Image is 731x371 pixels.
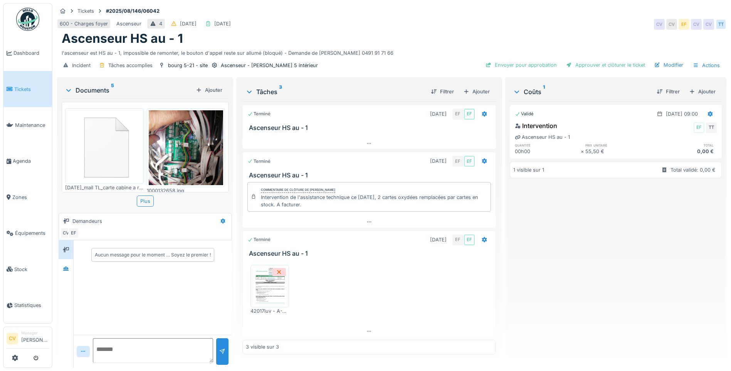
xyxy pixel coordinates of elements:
div: Validé [515,111,534,117]
div: Ascenseur - [PERSON_NAME] 5 intérieur [221,62,318,69]
div: Terminé [247,158,271,165]
div: Commentaire de clôture de [PERSON_NAME] [261,187,335,193]
span: Zones [12,194,49,201]
div: 600 - Charges foyer [60,20,108,27]
h3: Ascenseur HS au - 1 [249,250,492,257]
div: Documents [65,86,193,95]
a: Tickets [3,71,52,107]
div: Ajouter [686,86,719,97]
div: EF [452,156,463,167]
div: 3 visible sur 3 [246,343,279,351]
span: Équipements [15,229,49,237]
div: CV [666,19,677,30]
div: EF [464,234,475,245]
img: Badge_color-CXgf-gQk.svg [16,8,39,31]
div: Terminé [247,236,271,243]
div: l'ascenseur est HS au - 1, impossible de remonter, le bouton d'appel reste sur allumé (bloqué) - ... [62,46,722,57]
div: EF [68,228,79,238]
div: Ajouter [460,86,493,97]
div: 42017luv - A-T23533-36 et 37 - MHI - WOJ - [GEOGRAPHIC_DATA] 5 - offre de régularisation.pdf [250,307,289,315]
a: Zones [3,179,52,215]
div: Modifier [651,60,686,70]
div: Approuver et clôturer le ticket [563,60,648,70]
img: f9v4ta6lzvfun75vg5rtib7c57z0 [149,110,224,185]
div: Plus [137,196,154,207]
div: [DATE] [430,110,447,118]
div: Tickets [77,7,94,15]
h3: Ascenseur HS au - 1 [249,172,492,179]
span: Agenda [13,157,49,165]
a: Dashboard [3,35,52,71]
div: Aucun message pour le moment … Soyez le premier ! [95,251,211,258]
h3: Ascenseur HS au - 1 [249,124,492,132]
div: × [581,148,586,155]
div: Filtrer [654,86,683,97]
h6: quantité [515,143,580,148]
a: Maintenance [3,107,52,143]
div: EF [452,234,463,245]
div: [DATE]_mail TL_carte cabine a remplacer.msg [65,184,144,191]
div: 4 [159,20,162,27]
div: EF [464,156,475,167]
div: 1 visible sur 1 [513,166,544,174]
div: TT [706,122,717,133]
h6: prix unitaire [585,143,651,148]
div: EF [694,122,704,133]
div: [DATE] [430,236,447,243]
div: Manager [21,330,49,336]
div: 1000132658.jpg [147,187,225,194]
div: Envoyer pour approbation [482,60,560,70]
div: TT [716,19,726,30]
div: Actions [689,60,723,71]
sup: 1 [543,87,545,96]
div: EF [464,109,475,120]
div: 00h00 [515,148,580,155]
a: CV Manager[PERSON_NAME] [7,330,49,349]
img: 84750757-fdcc6f00-afbb-11ea-908a-1074b026b06b.png [67,110,142,182]
div: Total validé: 0,00 € [671,166,716,174]
a: Agenda [3,143,52,179]
img: d90yntbpv7mz2mxadm0bi0aom8fc [252,267,287,305]
div: CV [691,19,702,30]
div: Demandeurs [72,218,102,225]
a: Équipements [3,215,52,251]
div: [DATE] [180,20,197,27]
strong: #2025/08/146/06042 [103,7,163,15]
div: Ajouter [193,85,225,95]
div: Tâches [245,87,425,96]
div: [DATE] [430,157,447,165]
a: Stock [3,251,52,287]
div: bourg 5-21 - site [168,62,208,69]
span: Stock [14,266,49,273]
sup: 5 [111,86,114,95]
div: Incident [72,62,91,69]
li: CV [7,333,18,344]
div: Terminé [247,111,271,117]
div: Tâches accomplies [108,62,153,69]
span: Tickets [14,86,49,93]
div: CV [703,19,714,30]
a: Statistiques [3,287,52,323]
div: Ascenseur HS au - 1 [515,133,570,141]
div: [DATE] 09:00 [666,110,698,118]
div: EF [452,109,463,120]
div: Intervention [515,121,557,130]
span: Dashboard [13,49,49,57]
h6: total [651,143,717,148]
div: Ascenseur [116,20,141,27]
h1: Ascenseur HS au - 1 [62,31,183,46]
span: Statistiques [14,302,49,309]
div: Filtrer [428,86,457,97]
span: Maintenance [15,121,49,129]
div: [DATE] [214,20,231,27]
div: 55,50 € [585,148,651,155]
div: Intervention de l'assistance technique ce [DATE], 2 cartes oxydées remplacées par cartes en stock... [261,194,487,208]
div: CV [60,228,71,238]
div: EF [679,19,689,30]
div: CV [654,19,665,30]
li: [PERSON_NAME] [21,330,49,347]
div: Coûts [513,87,650,96]
sup: 3 [279,87,282,96]
div: 0,00 € [651,148,717,155]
